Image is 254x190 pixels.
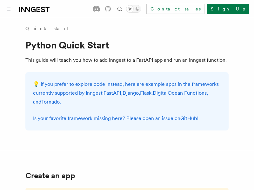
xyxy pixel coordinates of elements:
a: Create an app [25,171,75,180]
a: Flask [140,90,151,96]
a: Quick start [25,25,69,32]
h1: Python Quick Start [25,39,229,51]
p: 💡 If you prefer to explore code instead, here are example apps in the frameworks currently suppor... [33,80,221,106]
p: This guide will teach you how to add Inngest to a FastAPI app and run an Inngest function. [25,56,229,65]
a: Django [123,90,139,96]
button: Toggle navigation [5,5,13,13]
a: DigitalOcean Functions [153,90,207,96]
a: FastAPI [104,90,121,96]
button: Toggle dark mode [126,5,141,13]
a: GitHub [180,115,197,121]
button: Find something... [116,5,124,13]
p: Is your favorite framework missing here? Please open an issue on ! [33,114,221,123]
a: Tornado [41,99,60,105]
a: Sign Up [207,4,249,14]
a: Contact sales [146,4,204,14]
